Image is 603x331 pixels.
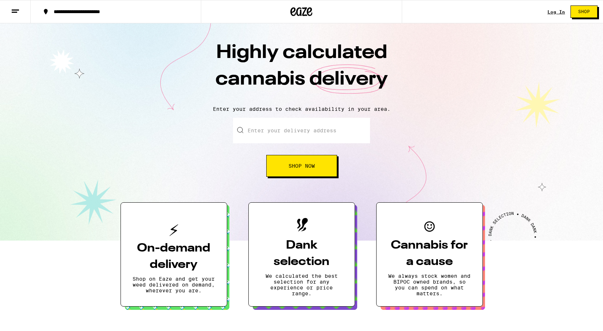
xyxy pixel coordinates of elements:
[174,40,430,100] h1: Highly calculated cannabis delivery
[289,163,315,168] span: Shop Now
[260,237,343,270] h3: Dank selection
[260,273,343,296] p: We calculated the best selection for any experience or price range.
[133,240,215,273] h3: On-demand delivery
[133,276,215,293] p: Shop on Eaze and get your weed delivered on demand, wherever you are.
[266,155,337,177] button: Shop Now
[565,5,603,18] a: Shop
[248,202,355,307] button: Dank selectionWe calculated the best selection for any experience or price range.
[121,202,227,307] button: On-demand deliveryShop on Eaze and get your weed delivered on demand, wherever you are.
[7,106,596,112] p: Enter your address to check availability in your area.
[578,9,590,14] span: Shop
[547,9,565,14] a: Log In
[376,202,483,307] button: Cannabis for a causeWe always stock women and BIPOC owned brands, so you can spend on what matters.
[570,5,598,18] button: Shop
[388,273,471,296] p: We always stock women and BIPOC owned brands, so you can spend on what matters.
[388,237,471,270] h3: Cannabis for a cause
[233,118,370,143] input: Enter your delivery address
